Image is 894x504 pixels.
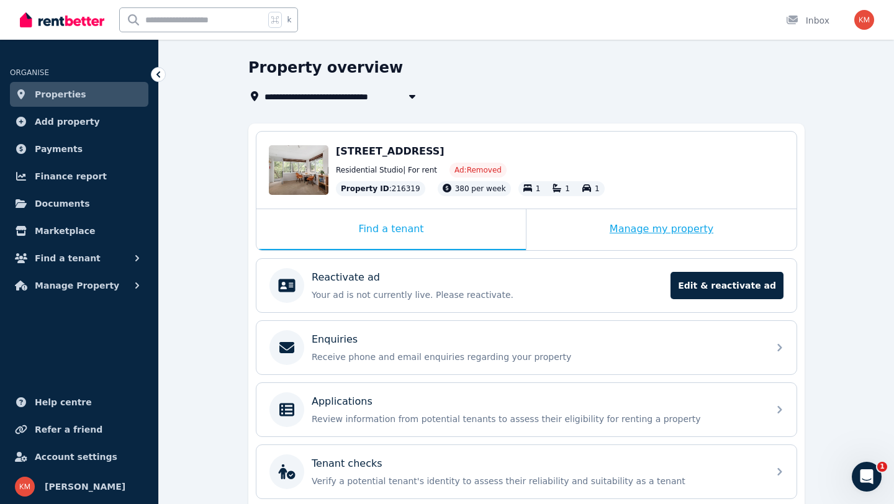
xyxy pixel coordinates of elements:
span: Residential Studio | For rent [336,165,437,175]
span: Properties [35,87,86,102]
div: Inbox [786,14,829,27]
span: Finance report [35,169,107,184]
p: Tenant checks [312,456,382,471]
a: Refer a friend [10,417,148,442]
a: Marketplace [10,218,148,243]
a: EnquiriesReceive phone and email enquiries regarding your property [256,321,797,374]
a: Finance report [10,164,148,189]
span: 1 [536,184,541,193]
a: ApplicationsReview information from potential tenants to assess their eligibility for renting a p... [256,383,797,436]
img: Kate Mugavin [15,477,35,497]
span: Refer a friend [35,422,102,437]
span: Help centre [35,395,92,410]
h1: Property overview [248,58,403,78]
p: Enquiries [312,332,358,347]
span: Find a tenant [35,251,101,266]
span: Add property [35,114,100,129]
iframe: Intercom live chat [852,462,882,492]
p: Reactivate ad [312,270,380,285]
button: Manage Property [10,273,148,298]
span: Property ID [341,184,389,194]
span: Payments [35,142,83,156]
a: Add property [10,109,148,134]
a: Payments [10,137,148,161]
span: Ad: Removed [454,165,502,175]
span: k [287,15,291,25]
img: Kate Mugavin [854,10,874,30]
a: Properties [10,82,148,107]
span: 1 [595,184,600,193]
div: Manage my property [526,209,797,250]
span: 380 per week [455,184,506,193]
p: Verify a potential tenant's identity to assess their reliability and suitability as a tenant [312,475,761,487]
span: Marketplace [35,223,95,238]
span: ORGANISE [10,68,49,77]
p: Receive phone and email enquiries regarding your property [312,351,761,363]
span: Account settings [35,449,117,464]
button: Find a tenant [10,246,148,271]
span: 1 [877,462,887,472]
a: Account settings [10,444,148,469]
p: Your ad is not currently live. Please reactivate. [312,289,663,301]
p: Review information from potential tenants to assess their eligibility for renting a property [312,413,761,425]
span: Manage Property [35,278,119,293]
a: Help centre [10,390,148,415]
span: 1 [565,184,570,193]
span: [PERSON_NAME] [45,479,125,494]
a: Reactivate adYour ad is not currently live. Please reactivate.Edit & reactivate ad [256,259,797,312]
span: Edit & reactivate ad [670,272,783,299]
img: RentBetter [20,11,104,29]
a: Documents [10,191,148,216]
span: Documents [35,196,90,211]
p: Applications [312,394,372,409]
a: Tenant checksVerify a potential tenant's identity to assess their reliability and suitability as ... [256,445,797,498]
div: : 216319 [336,181,425,196]
span: [STREET_ADDRESS] [336,145,445,157]
div: Find a tenant [256,209,526,250]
